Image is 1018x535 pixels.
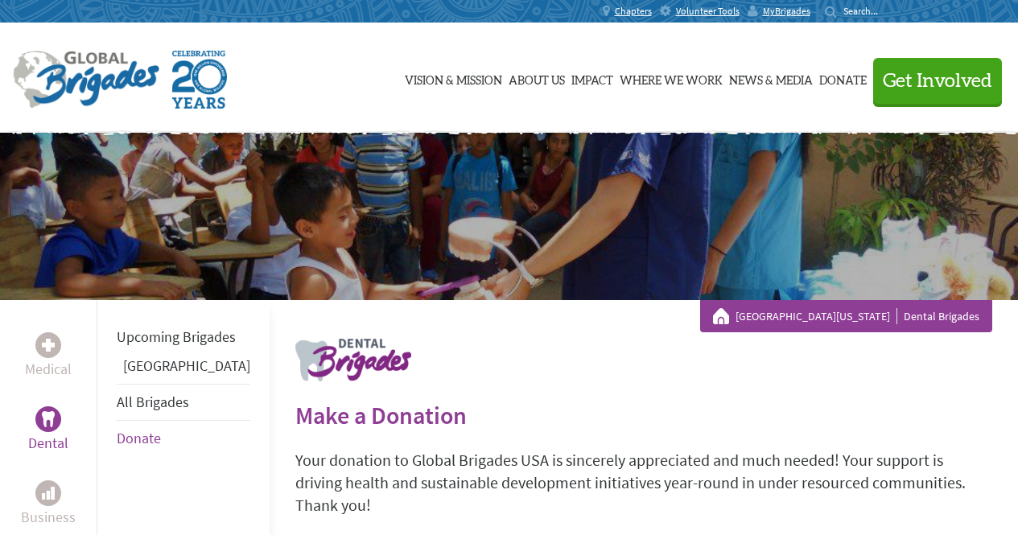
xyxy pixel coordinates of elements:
[295,401,992,430] h2: Make a Donation
[295,339,411,381] img: logo-dental.png
[819,38,867,118] a: Donate
[117,327,236,346] a: Upcoming Brigades
[28,406,68,455] a: DentalDental
[713,308,979,324] div: Dental Brigades
[509,38,565,118] a: About Us
[117,393,189,411] a: All Brigades
[873,58,1002,104] button: Get Involved
[172,51,227,109] img: Global Brigades Celebrating 20 Years
[42,339,55,352] img: Medical
[35,406,61,432] div: Dental
[117,429,161,447] a: Donate
[25,358,72,381] p: Medical
[35,332,61,358] div: Medical
[883,72,992,91] span: Get Involved
[21,506,76,529] p: Business
[117,384,250,421] li: All Brigades
[620,38,723,118] a: Where We Work
[729,38,813,118] a: News & Media
[35,480,61,506] div: Business
[13,51,159,109] img: Global Brigades Logo
[42,411,55,426] img: Dental
[736,308,897,324] a: [GEOGRAPHIC_DATA][US_STATE]
[25,332,72,381] a: MedicalMedical
[676,5,740,18] span: Volunteer Tools
[117,421,250,456] li: Donate
[21,480,76,529] a: BusinessBusiness
[615,5,652,18] span: Chapters
[763,5,810,18] span: MyBrigades
[571,38,613,118] a: Impact
[843,5,889,17] input: Search...
[28,432,68,455] p: Dental
[42,487,55,500] img: Business
[117,355,250,384] li: Guatemala
[405,38,502,118] a: Vision & Mission
[117,319,250,355] li: Upcoming Brigades
[123,356,250,375] a: [GEOGRAPHIC_DATA]
[295,449,992,516] p: Your donation to Global Brigades USA is sincerely appreciated and much needed! Your support is dr...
